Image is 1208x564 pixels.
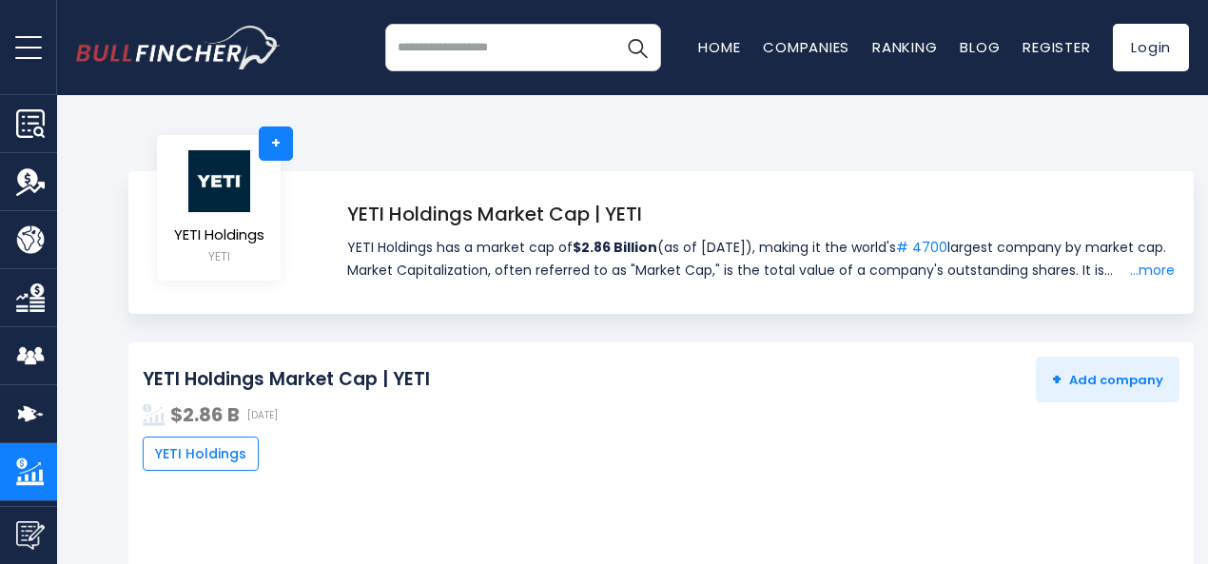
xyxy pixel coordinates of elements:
[1113,24,1189,71] a: Login
[170,401,240,428] strong: $2.86 B
[960,37,1000,57] a: Blog
[1052,371,1163,388] span: Add company
[155,445,246,462] span: YETI Holdings
[347,200,1175,228] h1: YETI Holdings Market Cap | YETI
[1052,368,1062,390] strong: +
[872,37,937,57] a: Ranking
[173,148,265,267] a: YETI Holdings YETI
[174,227,264,243] span: YETI Holdings
[698,37,740,57] a: Home
[76,26,281,69] a: Go to homepage
[573,238,657,257] strong: $2.86 Billion
[185,149,252,213] img: logo
[174,248,264,265] small: YETI
[347,236,1175,282] span: YETI Holdings has a market cap of (as of [DATE]), making it the world's largest company by market...
[1023,37,1090,57] a: Register
[1125,259,1175,282] a: ...more
[259,126,293,161] a: +
[247,409,278,421] span: [DATE]
[143,403,166,426] img: addasd
[1036,357,1179,402] button: +Add company
[896,238,947,257] a: # 4700
[143,368,430,392] h2: YETI Holdings Market Cap | YETI
[76,26,281,69] img: bullfincher logo
[763,37,849,57] a: Companies
[614,24,661,71] button: Search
